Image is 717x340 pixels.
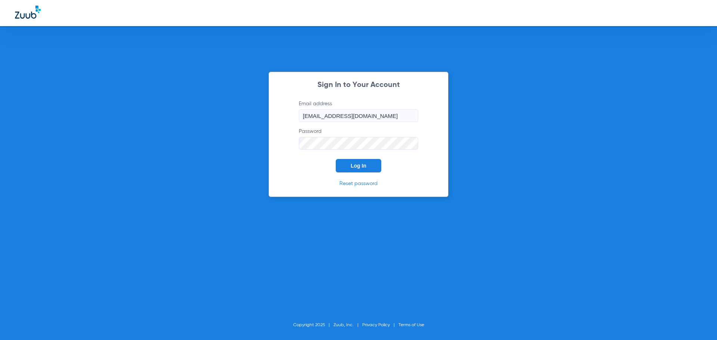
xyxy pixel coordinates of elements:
[362,323,390,327] a: Privacy Policy
[680,304,717,340] iframe: Chat Widget
[293,321,333,329] li: Copyright 2025
[299,128,418,150] label: Password
[299,100,418,122] label: Email address
[351,163,366,169] span: Log In
[15,6,41,19] img: Zuub Logo
[339,181,378,186] a: Reset password
[299,137,418,150] input: Password
[288,81,429,89] h2: Sign In to Your Account
[336,159,381,172] button: Log In
[299,109,418,122] input: Email address
[398,323,424,327] a: Terms of Use
[333,321,362,329] li: Zuub, Inc.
